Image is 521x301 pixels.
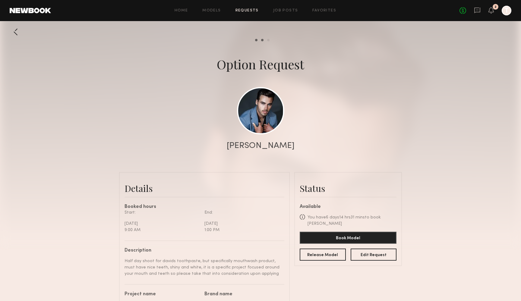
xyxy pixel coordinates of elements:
[125,182,284,194] div: Details
[125,221,200,227] div: [DATE]
[235,9,259,13] a: Requests
[125,209,200,216] div: Start:
[273,9,298,13] a: Job Posts
[351,249,397,261] button: Edit Request
[204,227,280,233] div: 1:00 PM
[300,205,396,209] div: Available
[125,205,284,209] div: Booked hours
[125,227,200,233] div: 9:00 AM
[125,292,200,297] div: Project name
[300,249,346,261] button: Release Model
[308,214,396,227] div: You have 6 days 14 hrs 31 mins to book [PERSON_NAME]
[300,182,396,194] div: Status
[217,56,304,73] div: Option Request
[125,258,280,277] div: Half day shoot for davids toothpaste, but specifically mouthwash product, must have nice teeth, s...
[125,248,280,253] div: Description
[312,9,336,13] a: Favorites
[227,142,295,150] div: [PERSON_NAME]
[204,221,280,227] div: [DATE]
[204,209,280,216] div: End:
[204,292,280,297] div: Brand name
[175,9,188,13] a: Home
[202,9,221,13] a: Models
[502,6,511,15] a: T
[300,232,396,244] button: Book Model
[494,5,497,9] div: 2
